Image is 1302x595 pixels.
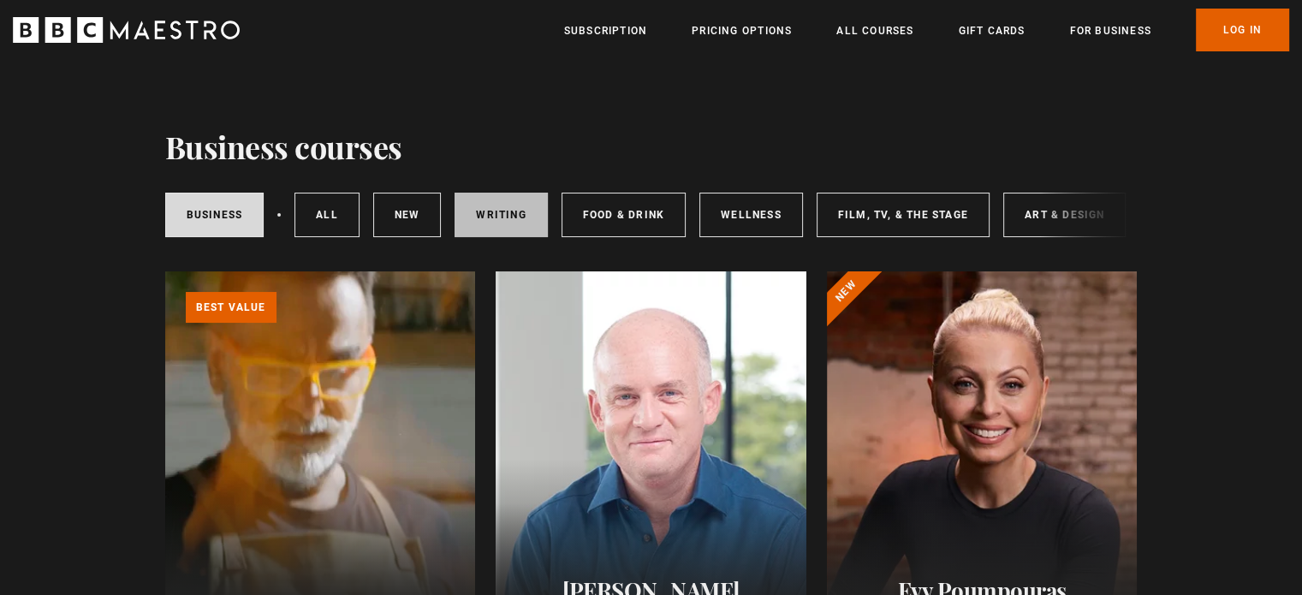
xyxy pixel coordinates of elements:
[13,17,240,43] svg: BBC Maestro
[165,128,402,164] h1: Business courses
[373,193,442,237] a: New
[564,22,647,39] a: Subscription
[1069,22,1150,39] a: For business
[1003,193,1126,237] a: Art & Design
[817,193,990,237] a: Film, TV, & The Stage
[958,22,1025,39] a: Gift Cards
[564,9,1289,51] nav: Primary
[1196,9,1289,51] a: Log In
[562,193,686,237] a: Food & Drink
[692,22,792,39] a: Pricing Options
[165,193,265,237] a: Business
[836,22,913,39] a: All Courses
[699,193,803,237] a: Wellness
[186,292,276,323] p: Best value
[455,193,547,237] a: Writing
[294,193,360,237] a: All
